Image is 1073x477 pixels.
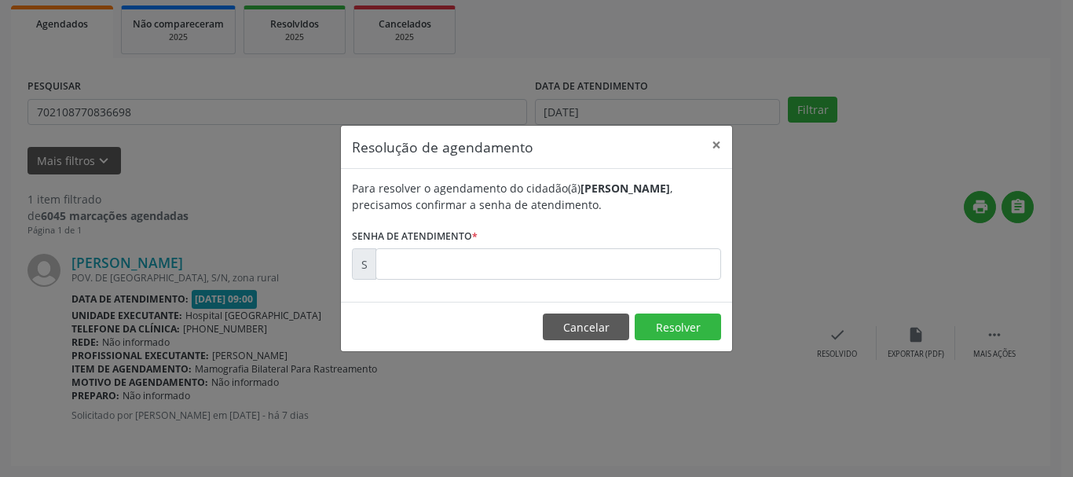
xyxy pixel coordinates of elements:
[580,181,670,196] b: [PERSON_NAME]
[543,314,629,340] button: Cancelar
[352,180,721,213] div: Para resolver o agendamento do cidadão(ã) , precisamos confirmar a senha de atendimento.
[352,248,376,280] div: S
[701,126,732,164] button: Close
[352,224,478,248] label: Senha de atendimento
[352,137,533,157] h5: Resolução de agendamento
[635,314,721,340] button: Resolver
